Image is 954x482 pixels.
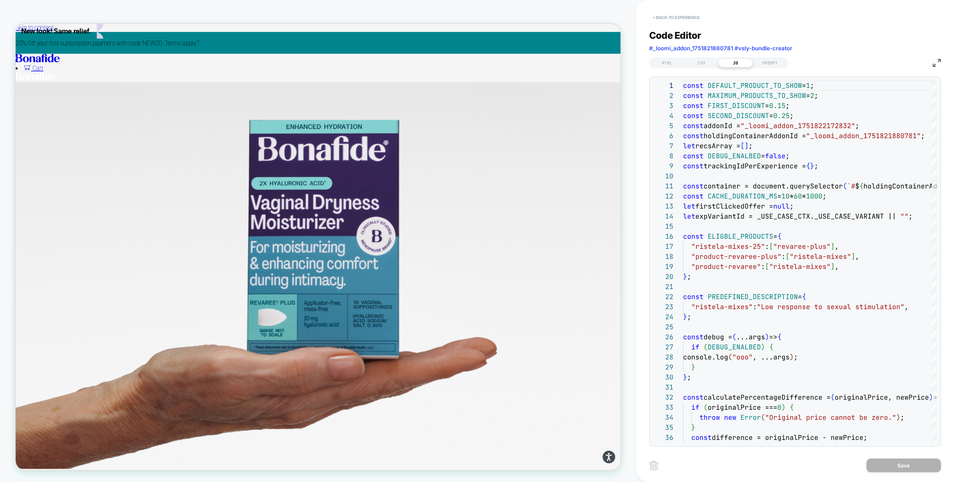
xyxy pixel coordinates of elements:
[683,313,687,321] span: }
[790,353,794,361] span: )
[753,58,787,67] div: PROMPT
[683,152,704,160] span: const
[835,393,929,402] span: originalPrice, newPrice
[765,152,786,160] span: false
[653,121,673,131] div: 5
[704,403,708,412] span: (
[683,212,695,221] span: let
[761,343,765,351] span: )
[653,402,673,412] div: 33
[683,81,704,90] span: const
[810,162,814,170] span: }
[649,30,701,41] span: Code Editor
[704,393,831,402] span: calculatePercentageDifference =
[691,423,695,432] span: }
[786,252,790,261] span: [
[777,403,781,412] span: 0
[835,262,839,271] span: ,
[691,343,699,351] span: if
[769,343,773,351] span: {
[691,433,712,442] span: const
[653,322,673,332] div: 25
[806,81,810,90] span: 1
[708,91,806,100] span: MAXIMUM_PRODUCTS_TO_SHOW
[683,353,728,361] span: console.log
[753,302,757,311] span: :
[695,142,740,150] span: recsArray =
[753,353,790,361] span: , ...args
[802,292,806,301] span: {
[653,141,673,151] div: 7
[777,333,781,341] span: {
[649,45,792,52] span: #_loomi_addon_1751821880781 #vsly-bundle-creator
[790,202,794,210] span: ;
[855,121,859,130] span: ;
[814,162,818,170] span: ;
[773,242,831,251] span: "revaree-plus"
[653,392,673,402] div: 32
[790,252,851,261] span: "ristela-mixes"
[765,101,769,110] span: =
[724,413,736,422] span: new
[683,192,704,200] span: const
[704,131,806,140] span: holdingContainerAddonId =
[704,121,740,130] span: addonId =
[843,182,847,190] span: (
[790,403,794,412] span: {
[653,131,673,141] div: 6
[653,272,673,282] div: 20
[683,131,704,140] span: const
[683,111,704,120] span: const
[929,393,933,402] span: )
[708,292,798,301] span: PREDEFINED_DESCRIPTION
[835,242,839,251] span: ,
[691,403,699,412] span: if
[794,192,802,200] span: 60
[740,121,855,130] span: "_loomi_addon_1751822172832"
[683,393,704,402] span: const
[683,202,695,210] span: let
[708,403,777,412] span: originalPrice ===
[786,152,790,160] span: ;
[683,101,704,110] span: const
[718,58,753,67] div: JS
[847,182,855,190] span: `#
[773,202,790,210] span: null
[794,353,798,361] span: ;
[699,413,720,422] span: throw
[765,262,769,271] span: [
[653,241,673,251] div: 17
[683,182,704,190] span: const
[761,262,765,271] span: :
[851,252,855,261] span: ]
[769,111,773,120] span: =
[786,101,790,110] span: ;
[704,182,843,190] span: container = document.querySelector
[653,342,673,352] div: 27
[704,333,732,341] span: debug =
[653,282,673,292] div: 21
[732,353,753,361] span: "ooo"
[777,232,781,241] span: {
[740,142,745,150] span: [
[732,333,736,341] span: (
[653,412,673,422] div: 34
[653,191,673,201] div: 12
[649,12,704,23] button: < Back to experience
[653,101,673,111] div: 3
[683,121,704,130] span: const
[900,212,909,221] span: ""
[653,251,673,261] div: 18
[683,292,704,301] span: const
[691,252,781,261] span: "product-revaree-plus"
[708,343,761,351] span: DEBUG_ENALBED
[765,413,896,422] span: "Original price cannot be zero."
[708,101,765,110] span: FIRST_DISCOUNT
[691,262,761,271] span: "product-revaree"
[653,181,673,191] div: 11
[653,111,673,121] div: 4
[708,111,769,120] span: SECOND_DISCOUNT
[712,433,868,442] span: difference = originalPrice - newPrice;
[769,242,773,251] span: [
[653,432,673,443] div: 36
